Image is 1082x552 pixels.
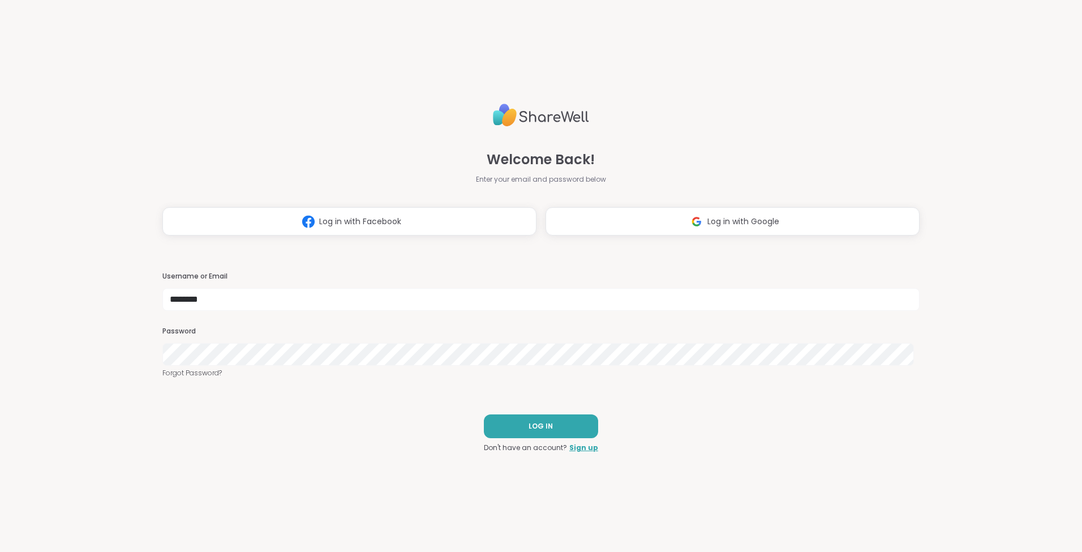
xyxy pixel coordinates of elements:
[476,174,606,185] span: Enter your email and password below
[707,216,779,228] span: Log in with Google
[298,211,319,232] img: ShareWell Logomark
[162,272,920,281] h3: Username or Email
[484,414,598,438] button: LOG IN
[487,149,595,170] span: Welcome Back!
[569,443,598,453] a: Sign up
[686,211,707,232] img: ShareWell Logomark
[546,207,920,236] button: Log in with Google
[162,207,536,236] button: Log in with Facebook
[484,443,567,453] span: Don't have an account?
[529,421,553,431] span: LOG IN
[162,327,920,336] h3: Password
[319,216,401,228] span: Log in with Facebook
[493,99,589,131] img: ShareWell Logo
[162,368,920,378] a: Forgot Password?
